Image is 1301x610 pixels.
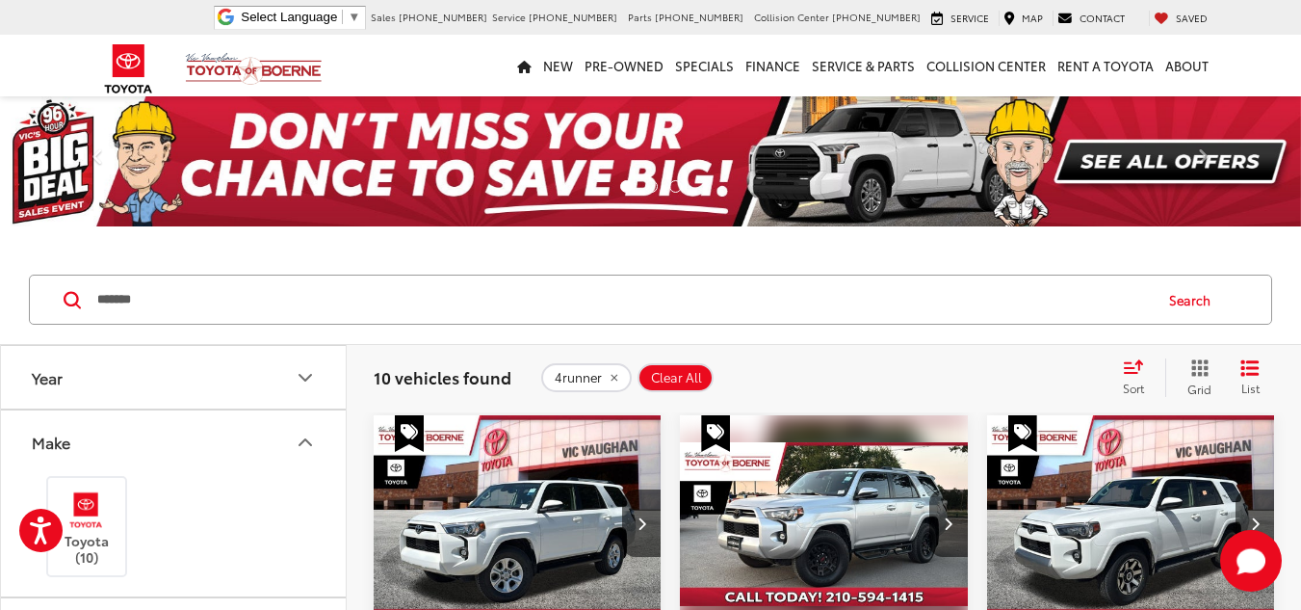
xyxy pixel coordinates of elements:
[1220,530,1282,592] svg: Start Chat
[294,431,317,454] div: Make
[241,10,360,24] a: Select Language​
[555,370,602,385] span: 4runner
[806,35,921,96] a: Service & Parts: Opens in a new tab
[1008,415,1037,452] span: Special
[1236,490,1274,557] button: Next image
[628,10,652,24] span: Parts
[294,366,317,389] div: Year
[832,10,921,24] span: [PHONE_NUMBER]
[926,11,994,26] a: Service
[537,35,579,96] a: New
[651,370,702,385] span: Clear All
[1220,530,1282,592] button: Toggle Chat Window
[1159,35,1214,96] a: About
[32,433,70,451] div: Make
[371,10,396,24] span: Sales
[622,490,661,557] button: Next image
[1052,35,1159,96] a: Rent a Toyota
[60,488,113,533] img: Vic Vaughan Toyota of Boerne in Boerne, TX)
[1113,358,1165,397] button: Select sort value
[1151,276,1238,324] button: Search
[740,35,806,96] a: Finance
[92,38,165,100] img: Toyota
[492,10,526,24] span: Service
[399,10,487,24] span: [PHONE_NUMBER]
[669,35,740,96] a: Specials
[1123,380,1144,396] span: Sort
[1053,11,1130,26] a: Contact
[185,52,323,86] img: Vic Vaughan Toyota of Boerne
[579,35,669,96] a: Pre-Owned
[1165,358,1226,397] button: Grid View
[32,368,63,386] div: Year
[1176,11,1208,25] span: Saved
[1226,358,1274,397] button: List View
[754,10,829,24] span: Collision Center
[511,35,537,96] a: Home
[999,11,1048,26] a: Map
[95,277,1151,323] input: Search by Make, Model, or Keyword
[1,411,348,473] button: MakeMake
[929,490,968,557] button: Next image
[701,415,730,452] span: Special
[1,346,348,409] button: YearYear
[655,10,743,24] span: [PHONE_NUMBER]
[348,10,360,24] span: ▼
[395,415,424,452] span: Special
[1149,11,1212,26] a: My Saved Vehicles
[1187,381,1211,397] span: Grid
[342,10,343,24] span: ​
[637,363,714,392] button: Clear All
[541,363,632,392] button: remove 4runner
[1022,11,1043,25] span: Map
[374,365,511,388] span: 10 vehicles found
[921,35,1052,96] a: Collision Center
[950,11,989,25] span: Service
[241,10,337,24] span: Select Language
[529,10,617,24] span: [PHONE_NUMBER]
[1240,380,1260,396] span: List
[48,488,126,566] label: Toyota (10)
[1080,11,1125,25] span: Contact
